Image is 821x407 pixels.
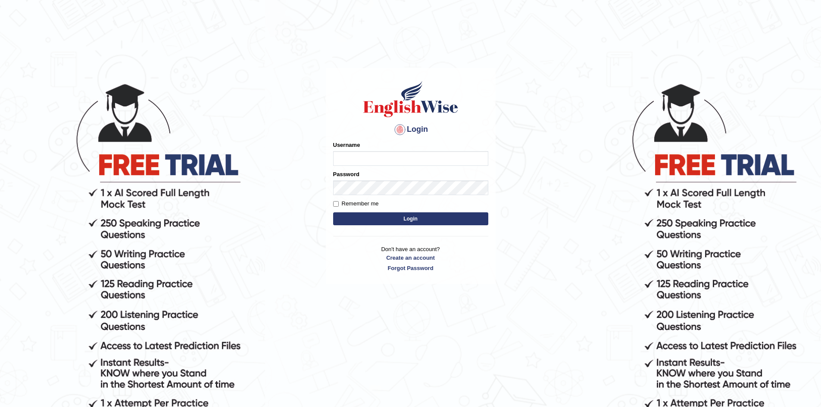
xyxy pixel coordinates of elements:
label: Username [333,141,360,149]
a: Forgot Password [333,264,488,272]
input: Remember me [333,201,339,207]
label: Password [333,170,359,178]
img: Logo of English Wise sign in for intelligent practice with AI [362,80,460,118]
button: Login [333,212,488,225]
a: Create an account [333,254,488,262]
p: Don't have an account? [333,245,488,272]
h4: Login [333,123,488,137]
label: Remember me [333,199,379,208]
